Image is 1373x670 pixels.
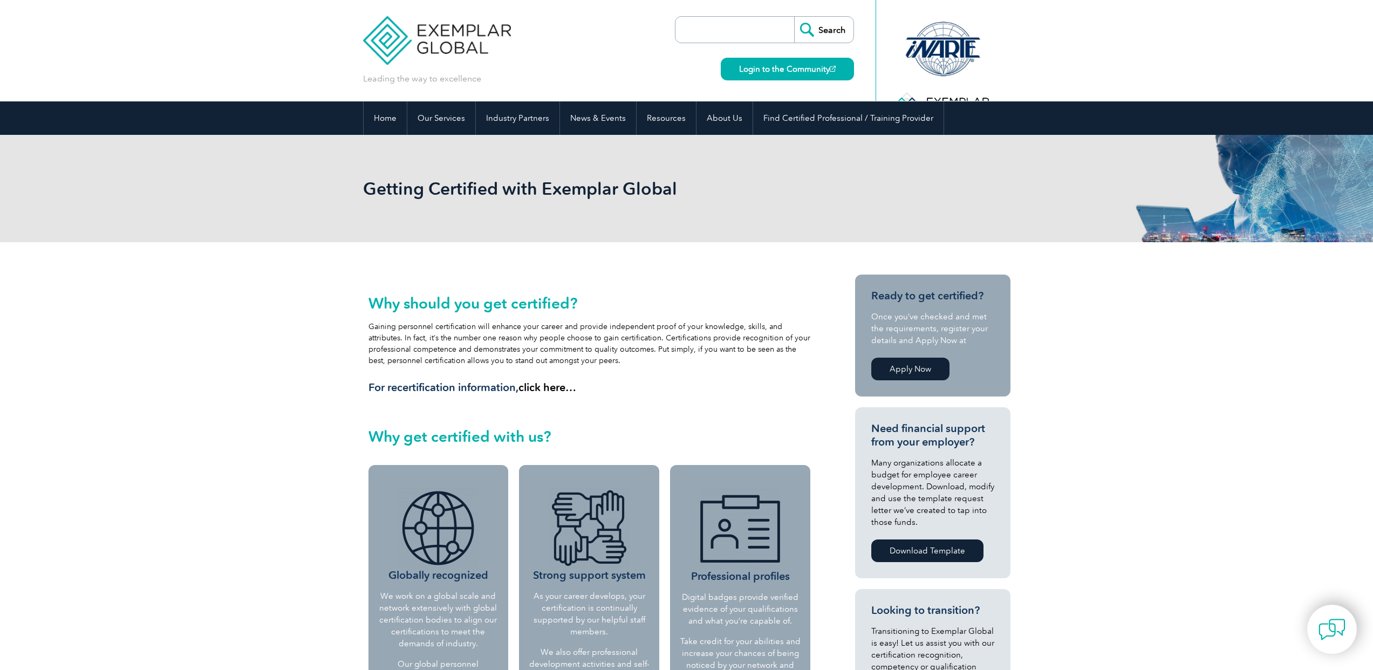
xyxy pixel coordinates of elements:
[871,539,983,562] a: Download Template
[830,66,836,72] img: open_square.png
[1319,616,1345,643] img: contact-chat.png
[871,311,994,346] p: Once you’ve checked and met the requirements, register your details and Apply Now at
[679,591,801,627] p: Digital badges provide verified evidence of your qualifications and what you’re capable of.
[871,289,994,303] h3: Ready to get certified?
[560,101,636,135] a: News & Events
[368,428,811,445] h2: Why get certified with us?
[679,489,801,583] h3: Professional profiles
[368,295,811,394] div: Gaining personnel certification will enhance your career and provide independent proof of your kn...
[871,457,994,528] p: Many organizations allocate a budget for employee career development. Download, modify and use th...
[753,101,944,135] a: Find Certified Professional / Training Provider
[871,422,994,449] h3: Need financial support from your employer?
[527,590,651,638] p: As your career develops, your certification is continually supported by our helpful staff members.
[363,73,481,85] p: Leading the way to excellence
[407,101,475,135] a: Our Services
[518,381,576,394] a: click here…
[721,58,854,80] a: Login to the Community
[363,178,777,199] h1: Getting Certified with Exemplar Global
[794,17,853,43] input: Search
[377,488,501,582] h3: Globally recognized
[637,101,696,135] a: Resources
[871,604,994,617] h3: Looking to transition?
[527,488,651,582] h3: Strong support system
[368,381,811,394] h3: For recertification information,
[377,590,501,650] p: We work on a global scale and network extensively with global certification bodies to align our c...
[871,358,950,380] a: Apply Now
[364,101,407,135] a: Home
[696,101,753,135] a: About Us
[476,101,559,135] a: Industry Partners
[368,295,811,312] h2: Why should you get certified?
